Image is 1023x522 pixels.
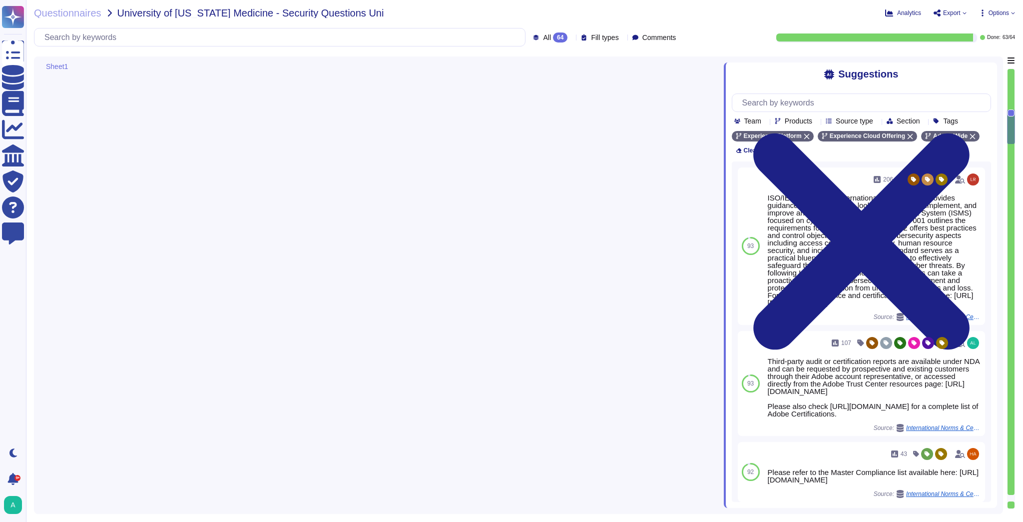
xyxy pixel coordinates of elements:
[4,496,22,514] img: user
[874,424,981,432] span: Source:
[34,8,101,18] span: Questionnaires
[747,243,754,249] span: 93
[747,469,754,475] span: 92
[901,451,907,457] span: 43
[591,34,618,41] span: Fill types
[46,63,68,70] span: Sheet1
[897,10,921,16] span: Analytics
[906,425,981,431] span: International Norms & Certifications
[553,32,567,42] div: 64
[642,34,676,41] span: Comments
[737,94,991,111] input: Search by keywords
[39,28,525,46] input: Search by keywords
[747,380,754,386] span: 93
[967,337,979,349] img: user
[989,10,1009,16] span: Options
[906,491,981,497] span: International Norms & Certifications
[943,10,961,16] span: Export
[967,448,979,460] img: user
[543,34,551,41] span: All
[967,173,979,185] img: user
[768,357,981,417] div: Third-party audit or certification reports are available under NDA and can be requested by prospe...
[1003,35,1015,40] span: 63 / 64
[2,494,29,516] button: user
[768,468,981,483] div: Please refer to the Master Compliance list available here: [URL][DOMAIN_NAME]
[117,8,384,18] span: University of [US_STATE] Medicine - Security Questions Uni
[874,490,981,498] span: Source:
[14,475,20,481] div: 9+
[987,35,1001,40] span: Done:
[885,9,921,17] button: Analytics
